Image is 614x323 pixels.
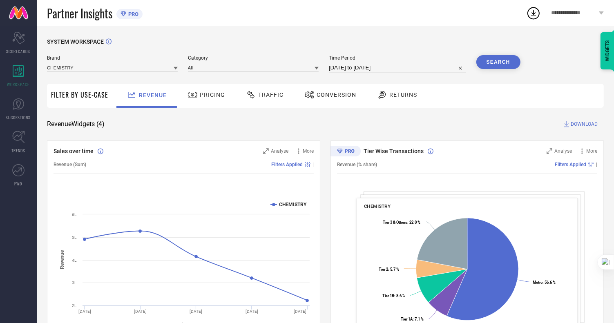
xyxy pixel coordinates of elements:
span: DOWNLOAD [571,120,598,128]
text: : 8.6 % [382,294,405,298]
svg: Zoom [263,148,269,154]
span: CHEMISTRY [364,203,391,209]
text: [DATE] [246,309,258,314]
text: [DATE] [78,309,91,314]
span: WORKSPACE [7,81,30,87]
text: [DATE] [294,309,307,314]
span: Revenue Widgets ( 4 ) [47,120,105,128]
span: Traffic [258,91,284,98]
text: [DATE] [134,309,147,314]
span: Revenue [139,92,167,98]
text: : 7.1 % [401,317,424,321]
span: More [586,148,597,154]
span: FWD [15,180,22,187]
tspan: Tier 1B [382,294,394,298]
span: Sales over time [54,148,94,154]
span: TRENDS [11,147,25,154]
tspan: Revenue [59,250,65,269]
span: Filters Applied [271,162,303,167]
input: Select time period [329,63,466,73]
text: : 56.6 % [533,280,556,285]
span: Partner Insights [47,5,112,22]
text: CHEMISTRY [279,202,307,207]
tspan: Tier 1A [401,317,413,321]
text: 5L [72,235,77,240]
svg: Zoom [547,148,552,154]
div: Premium [330,146,361,158]
span: Conversion [317,91,356,98]
span: Revenue (% share) [337,162,377,167]
text: 6L [72,212,77,217]
span: | [313,162,314,167]
span: PRO [126,11,138,17]
text: [DATE] [190,309,203,314]
span: SYSTEM WORKSPACE [47,38,104,45]
span: SCORECARDS [7,48,31,54]
span: Category [188,55,319,61]
span: Brand [47,55,178,61]
span: More [303,148,314,154]
span: | [596,162,597,167]
span: Analyse [554,148,572,154]
div: Open download list [526,6,541,20]
tspan: Metro [533,280,543,285]
span: Returns [389,91,417,98]
button: Search [476,55,520,69]
text: 4L [72,258,77,263]
text: : 22.0 % [383,220,420,225]
span: Revenue (Sum) [54,162,86,167]
tspan: Tier 3 & Others [383,220,407,225]
span: Tier Wise Transactions [364,148,424,154]
span: SUGGESTIONS [6,114,31,120]
span: Filters Applied [555,162,586,167]
span: Pricing [200,91,225,98]
span: Time Period [329,55,466,61]
span: Filter By Use-Case [51,90,108,100]
text: : 5.7 % [379,267,399,272]
text: 2L [72,303,77,308]
text: 3L [72,281,77,285]
span: Analyse [271,148,288,154]
tspan: Tier 2 [379,267,388,272]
